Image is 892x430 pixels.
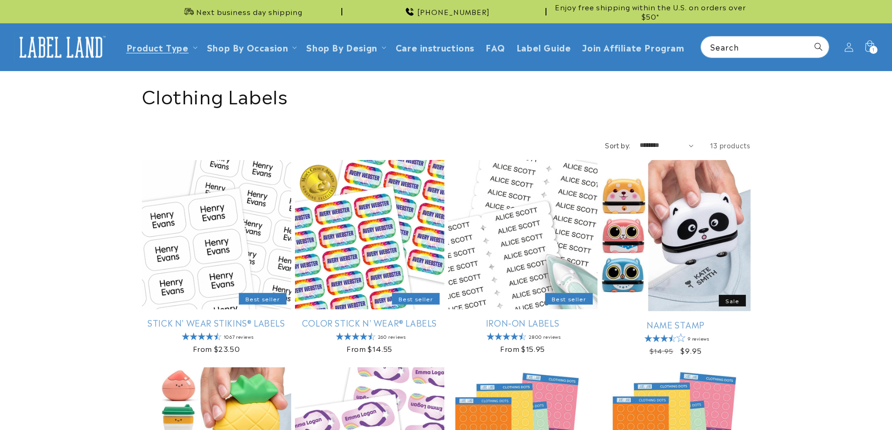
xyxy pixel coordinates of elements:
[710,140,751,150] span: 13 products
[417,7,490,16] span: [PHONE_NUMBER]
[695,386,883,421] iframe: Gorgias Floating Chat
[306,41,377,53] a: Shop By Design
[11,29,111,65] a: Label Land
[872,46,875,54] span: 1
[480,36,511,58] a: FAQ
[605,140,630,150] label: Sort by:
[142,83,751,107] h1: Clothing Labels
[295,317,444,328] a: Color Stick N' Wear® Labels
[576,36,690,58] a: Join Affiliate Program
[511,36,577,58] a: Label Guide
[201,36,301,58] summary: Shop By Occasion
[582,42,684,52] span: Join Affiliate Program
[390,36,480,58] a: Care instructions
[301,36,390,58] summary: Shop By Design
[142,317,291,328] a: Stick N' Wear Stikins® Labels
[808,36,829,57] button: Search
[448,317,597,328] a: Iron-On Labels
[121,36,201,58] summary: Product Type
[126,41,189,53] a: Product Type
[516,42,571,52] span: Label Guide
[207,42,288,52] span: Shop By Occasion
[486,42,505,52] span: FAQ
[601,319,751,330] a: Name Stamp
[14,33,108,62] img: Label Land
[550,2,751,21] span: Enjoy free shipping within the U.S. on orders over $50*
[196,7,302,16] span: Next business day shipping
[396,42,474,52] span: Care instructions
